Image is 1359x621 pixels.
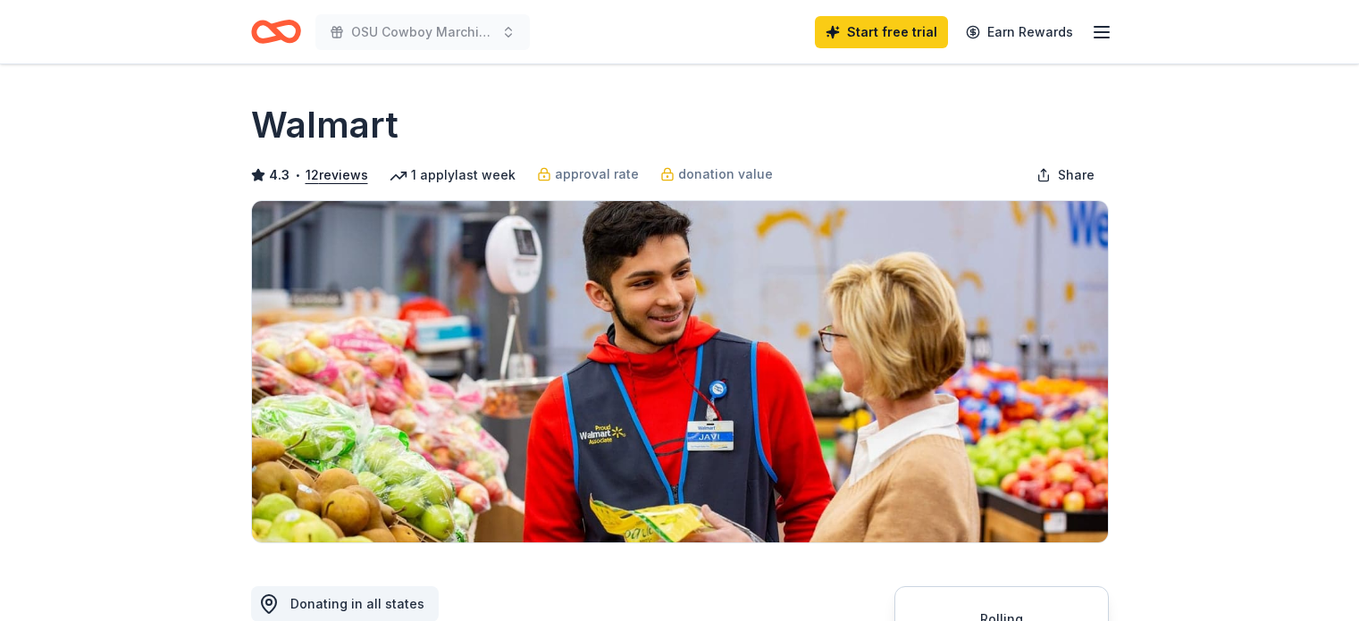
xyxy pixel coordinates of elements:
span: Share [1058,164,1095,186]
h1: Walmart [251,100,398,150]
span: approval rate [555,164,639,185]
a: donation value [660,164,773,185]
button: OSU Cowboy Marching Band Picnic [315,14,530,50]
span: • [294,168,300,182]
button: 12reviews [306,164,368,186]
div: 1 apply last week [390,164,516,186]
span: 4.3 [269,164,289,186]
a: Earn Rewards [955,16,1084,48]
button: Share [1022,157,1109,193]
span: OSU Cowboy Marching Band Picnic [351,21,494,43]
a: Start free trial [815,16,948,48]
a: Home [251,11,301,53]
span: donation value [678,164,773,185]
a: approval rate [537,164,639,185]
span: Donating in all states [290,596,424,611]
img: Image for Walmart [252,201,1108,542]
